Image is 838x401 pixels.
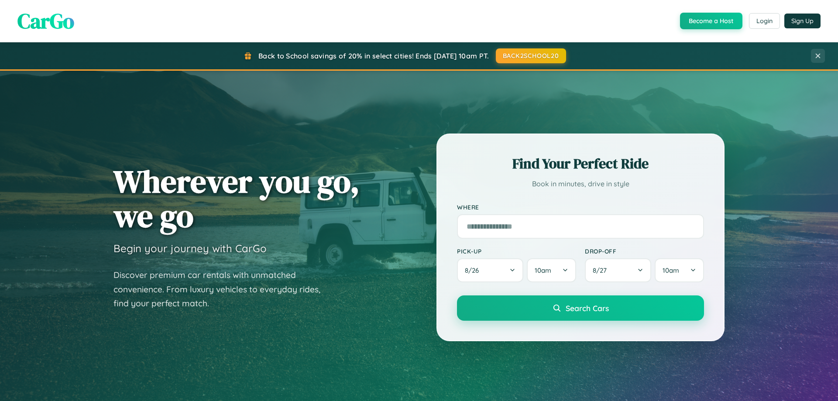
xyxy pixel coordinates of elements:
button: Search Cars [457,295,704,321]
span: 8 / 27 [593,266,611,274]
label: Where [457,203,704,211]
button: Sign Up [784,14,821,28]
h1: Wherever you go, we go [113,164,360,233]
button: Login [749,13,780,29]
p: Book in minutes, drive in style [457,178,704,190]
button: 8/26 [457,258,523,282]
span: 10am [663,266,679,274]
label: Drop-off [585,247,704,255]
button: Become a Host [680,13,742,29]
button: 8/27 [585,258,651,282]
span: CarGo [17,7,74,35]
span: 10am [535,266,551,274]
span: Search Cars [566,303,609,313]
button: 10am [527,258,576,282]
button: BACK2SCHOOL20 [496,48,566,63]
span: 8 / 26 [465,266,483,274]
p: Discover premium car rentals with unmatched convenience. From luxury vehicles to everyday rides, ... [113,268,332,311]
label: Pick-up [457,247,576,255]
h2: Find Your Perfect Ride [457,154,704,173]
h3: Begin your journey with CarGo [113,242,267,255]
span: Back to School savings of 20% in select cities! Ends [DATE] 10am PT. [258,51,489,60]
button: 10am [655,258,704,282]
